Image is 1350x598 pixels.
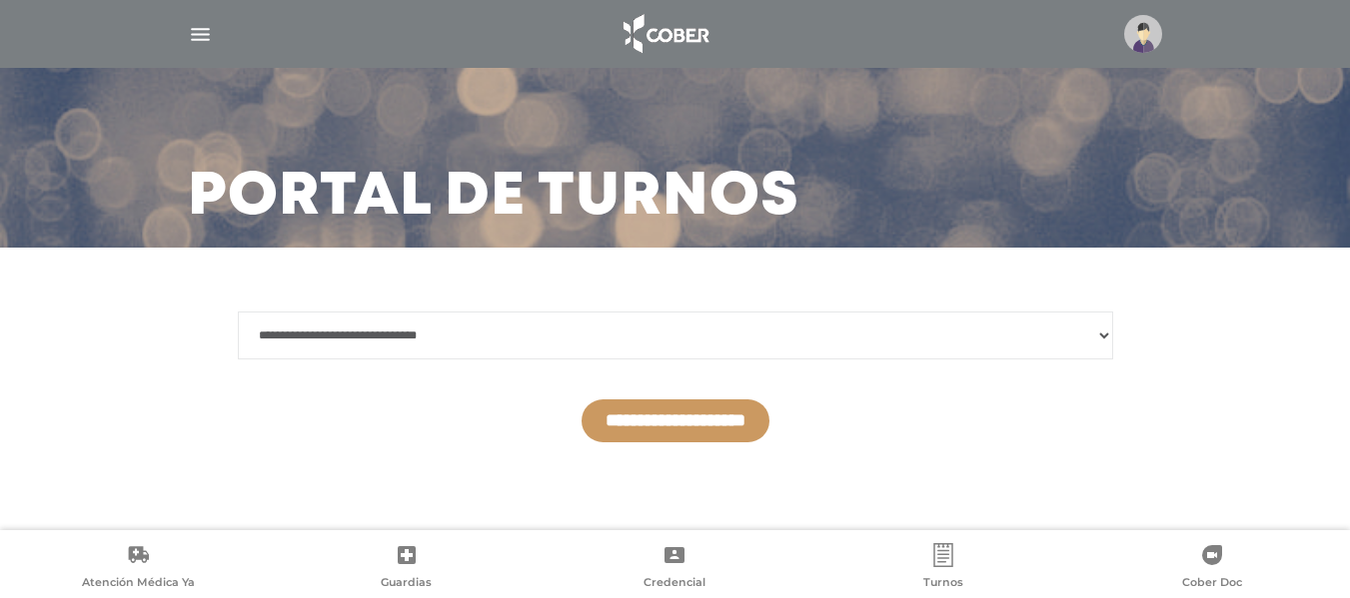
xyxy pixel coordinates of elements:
[613,10,717,58] img: logo_cober_home-white.png
[82,575,195,593] span: Atención Médica Ya
[4,543,273,594] a: Atención Médica Ya
[644,575,705,593] span: Credencial
[188,22,213,47] img: Cober_menu-lines-white.svg
[1182,575,1242,593] span: Cober Doc
[541,543,809,594] a: Credencial
[273,543,542,594] a: Guardias
[809,543,1078,594] a: Turnos
[1077,543,1346,594] a: Cober Doc
[188,172,799,224] h3: Portal de turnos
[381,575,432,593] span: Guardias
[923,575,963,593] span: Turnos
[1124,15,1162,53] img: profile-placeholder.svg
